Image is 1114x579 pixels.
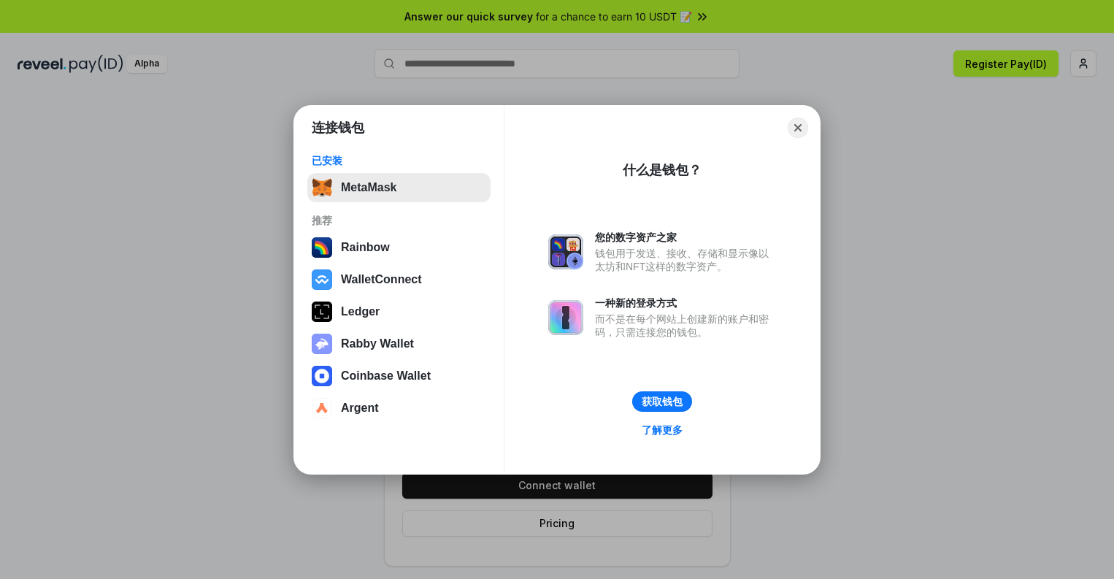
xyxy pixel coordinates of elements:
h1: 连接钱包 [312,119,364,137]
button: Ledger [307,297,491,326]
button: Rabby Wallet [307,329,491,358]
div: 获取钱包 [642,395,683,408]
div: MetaMask [341,181,396,194]
div: 什么是钱包？ [623,161,702,179]
img: svg+xml,%3Csvg%20xmlns%3D%22http%3A%2F%2Fwww.w3.org%2F2000%2Fsvg%22%20fill%3D%22none%22%20viewBox... [312,334,332,354]
button: MetaMask [307,173,491,202]
div: Coinbase Wallet [341,369,431,383]
button: Coinbase Wallet [307,361,491,391]
a: 了解更多 [633,421,691,440]
button: Rainbow [307,233,491,262]
button: Argent [307,394,491,423]
div: 而不是在每个网站上创建新的账户和密码，只需连接您的钱包。 [595,312,776,339]
div: Ledger [341,305,380,318]
div: 已安装 [312,154,486,167]
img: svg+xml,%3Csvg%20width%3D%2228%22%20height%3D%2228%22%20viewBox%3D%220%200%2028%2028%22%20fill%3D... [312,398,332,418]
div: 钱包用于发送、接收、存储和显示像以太坊和NFT这样的数字资产。 [595,247,776,273]
div: 了解更多 [642,423,683,437]
img: svg+xml,%3Csvg%20width%3D%2228%22%20height%3D%2228%22%20viewBox%3D%220%200%2028%2028%22%20fill%3D... [312,269,332,290]
img: svg+xml,%3Csvg%20fill%3D%22none%22%20height%3D%2233%22%20viewBox%3D%220%200%2035%2033%22%20width%... [312,177,332,198]
img: svg+xml,%3Csvg%20width%3D%22120%22%20height%3D%22120%22%20viewBox%3D%220%200%20120%20120%22%20fil... [312,237,332,258]
button: Close [788,118,808,138]
div: WalletConnect [341,273,422,286]
div: 推荐 [312,214,486,227]
div: 一种新的登录方式 [595,296,776,310]
div: Argent [341,402,379,415]
div: Rabby Wallet [341,337,414,350]
img: svg+xml,%3Csvg%20width%3D%2228%22%20height%3D%2228%22%20viewBox%3D%220%200%2028%2028%22%20fill%3D... [312,366,332,386]
div: 您的数字资产之家 [595,231,776,244]
button: 获取钱包 [632,391,692,412]
button: WalletConnect [307,265,491,294]
img: svg+xml,%3Csvg%20xmlns%3D%22http%3A%2F%2Fwww.w3.org%2F2000%2Fsvg%22%20fill%3D%22none%22%20viewBox... [548,300,583,335]
div: Rainbow [341,241,390,254]
img: svg+xml,%3Csvg%20xmlns%3D%22http%3A%2F%2Fwww.w3.org%2F2000%2Fsvg%22%20width%3D%2228%22%20height%3... [312,302,332,322]
img: svg+xml,%3Csvg%20xmlns%3D%22http%3A%2F%2Fwww.w3.org%2F2000%2Fsvg%22%20fill%3D%22none%22%20viewBox... [548,234,583,269]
